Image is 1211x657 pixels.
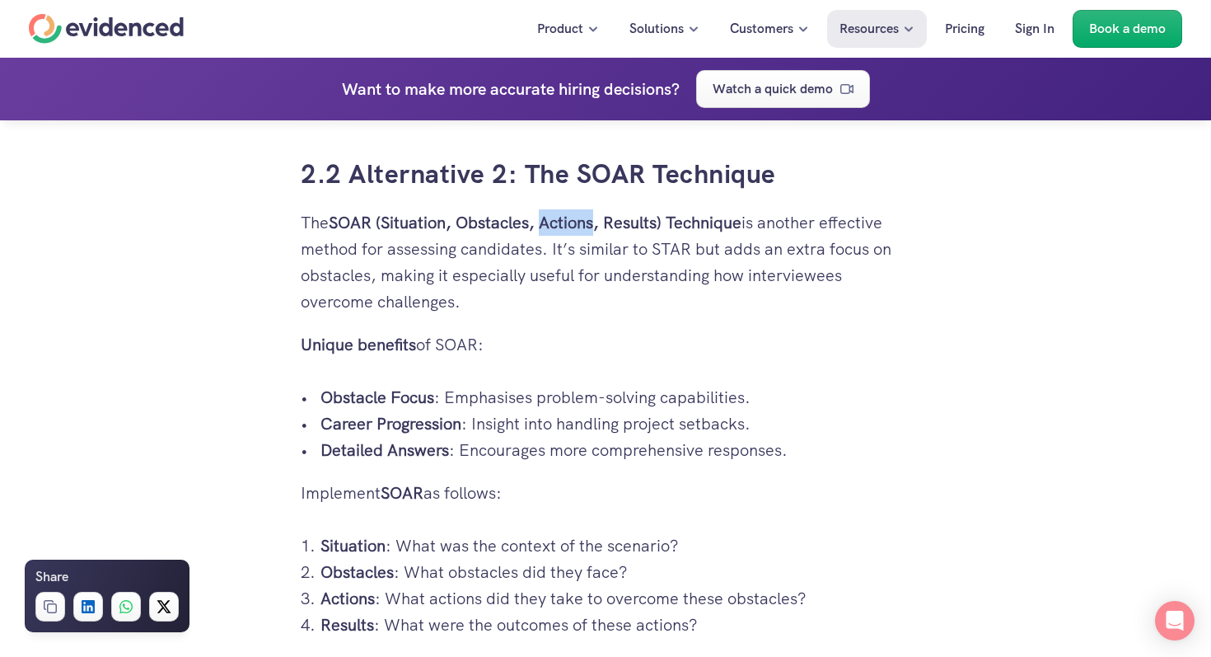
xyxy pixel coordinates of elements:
p: : Emphasises problem-solving capabilities. [320,384,910,411]
p: Sign In [1015,18,1054,40]
p: Watch a quick demo [713,78,833,100]
a: 2.2 Alternative 2: The SOAR Technique [301,157,776,191]
p: Implement as follows: [301,480,910,506]
strong: Actions [320,588,375,609]
h4: Want to make more accurate hiring decisions? [342,76,680,102]
strong: Detailed Answers [320,439,449,461]
p: Resources [839,18,899,40]
a: Book a demo [1073,10,1182,48]
strong: Situation [320,535,386,556]
div: Open Intercom Messenger [1155,601,1195,641]
p: : Encourages more comprehensive responses. [320,437,910,463]
p: : What were the outcomes of these actions? [320,612,910,638]
p: Pricing [945,18,984,40]
a: Watch a quick demo [696,70,870,108]
p: : What obstacles did they face? [320,559,910,585]
p: : Insight into handling project setbacks. [320,411,910,437]
a: Home [29,14,184,44]
a: Pricing [933,10,997,48]
a: Sign In [1003,10,1067,48]
p: Product [537,18,583,40]
strong: SOAR (Situation, Obstacles, Actions, Results) Technique [329,212,741,233]
p: of SOAR: [301,331,910,358]
strong: Unique benefits [301,334,416,355]
p: The is another effective method for assessing candidates. It’s similar to STAR but adds an extra ... [301,209,910,315]
strong: Results [320,614,374,636]
strong: Obstacles [320,561,394,583]
p: Customers [730,18,793,40]
p: : What was the context of the scenario? [320,533,910,559]
strong: Obstacle Focus [320,387,434,408]
p: Solutions [629,18,684,40]
strong: SOAR [381,482,423,504]
p: Book a demo [1089,18,1166,40]
p: : What actions did they take to overcome these obstacles? [320,585,910,612]
strong: Career Progression [320,413,461,434]
h6: Share [35,566,68,588]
